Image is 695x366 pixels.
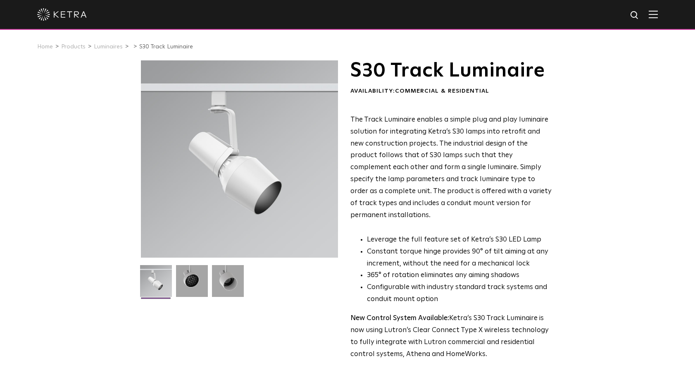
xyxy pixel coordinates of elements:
img: 9e3d97bd0cf938513d6e [212,265,244,303]
a: Luminaires [94,44,123,50]
div: Availability: [350,87,552,96]
img: Hamburger%20Nav.svg [649,10,658,18]
a: Products [61,44,86,50]
img: ketra-logo-2019-white [37,8,87,21]
img: S30-Track-Luminaire-2021-Web-Square [140,265,172,303]
h1: S30 Track Luminaire [350,60,552,81]
strong: New Control System Available: [350,315,449,322]
a: Home [37,44,53,50]
li: Constant torque hinge provides 90° of tilt aiming at any increment, without the need for a mechan... [367,246,552,270]
li: 365° of rotation eliminates any aiming shadows [367,270,552,282]
p: Ketra’s S30 Track Luminaire is now using Lutron’s Clear Connect Type X wireless technology to ful... [350,313,552,361]
img: search icon [630,10,640,21]
span: The Track Luminaire enables a simple plug and play luminaire solution for integrating Ketra’s S30... [350,116,552,219]
a: S30 Track Luminaire [139,44,193,50]
img: 3b1b0dc7630e9da69e6b [176,265,208,303]
span: Commercial & Residential [395,88,489,94]
li: Leverage the full feature set of Ketra’s S30 LED Lamp [367,234,552,246]
li: Configurable with industry standard track systems and conduit mount option [367,282,552,306]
